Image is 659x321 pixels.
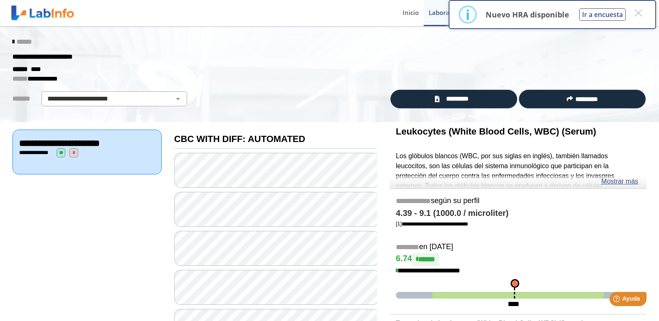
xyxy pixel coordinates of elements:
[396,221,468,227] a: [1]
[631,5,646,20] button: Close this dialog
[396,253,640,266] h4: 6.74
[396,196,640,206] h5: según su perfil
[579,8,626,21] button: Ir a encuesta
[396,151,640,270] p: Los glóbulos blancos (WBC, por sus siglas en inglés), también llamados leucocitos, son las célula...
[466,7,470,22] div: i
[174,134,305,144] b: CBC WITH DIFF: AUTOMATED
[486,10,569,20] p: Nuevo HRA disponible
[396,208,640,218] h4: 4.39 - 9.1 (1000.0 / microliter)
[396,243,640,252] h5: en [DATE]
[585,289,650,312] iframe: Help widget launcher
[601,176,638,186] a: Mostrar más
[396,126,596,137] b: Leukocytes (White Blood Cells, WBC) (Serum)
